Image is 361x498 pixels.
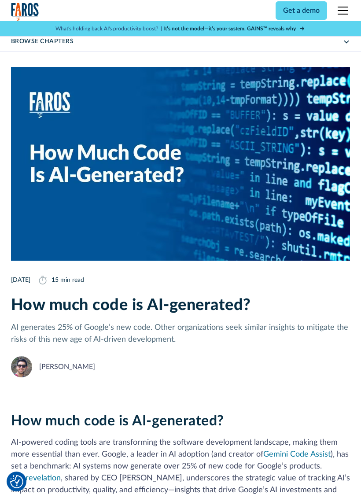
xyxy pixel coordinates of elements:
a: Gemini Code Assist [263,450,331,458]
p: AI generates 25% of Google’s new code. Other organizations seek similar insights to mitigate the ... [11,322,350,346]
img: Revisit consent button [10,475,23,488]
h2: How much code is AI-generated? [11,413,350,429]
div: [DATE] [11,276,30,285]
div: min read [60,276,84,285]
img: Logo of the analytics and reporting company Faros. [11,3,39,21]
button: Cookie Settings [10,475,23,488]
a: home [11,3,39,21]
div: Browse Chapters [11,37,74,46]
div: [PERSON_NAME] [39,362,95,372]
a: It’s not the model—it’s your system. GAINS™ reveals why [163,25,306,33]
img: Ron Meldiner [11,356,32,377]
a: Get a demo [276,1,327,20]
p: What's holding back AI's productivity boost? | [55,25,162,33]
strong: It’s not the model—it’s your system. GAINS™ reveals why [163,26,296,31]
h1: How much code is AI-generated? [11,296,350,315]
div: 15 [52,276,59,285]
a: revelation [26,474,61,482]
